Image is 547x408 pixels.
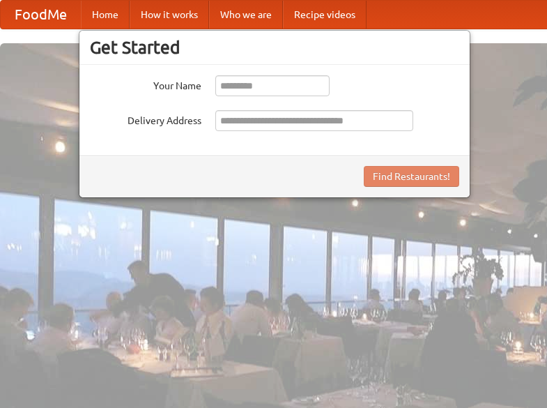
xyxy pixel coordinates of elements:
[130,1,209,29] a: How it works
[90,37,459,58] h3: Get Started
[90,110,201,128] label: Delivery Address
[283,1,367,29] a: Recipe videos
[90,75,201,93] label: Your Name
[1,1,81,29] a: FoodMe
[364,166,459,187] button: Find Restaurants!
[81,1,130,29] a: Home
[209,1,283,29] a: Who we are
